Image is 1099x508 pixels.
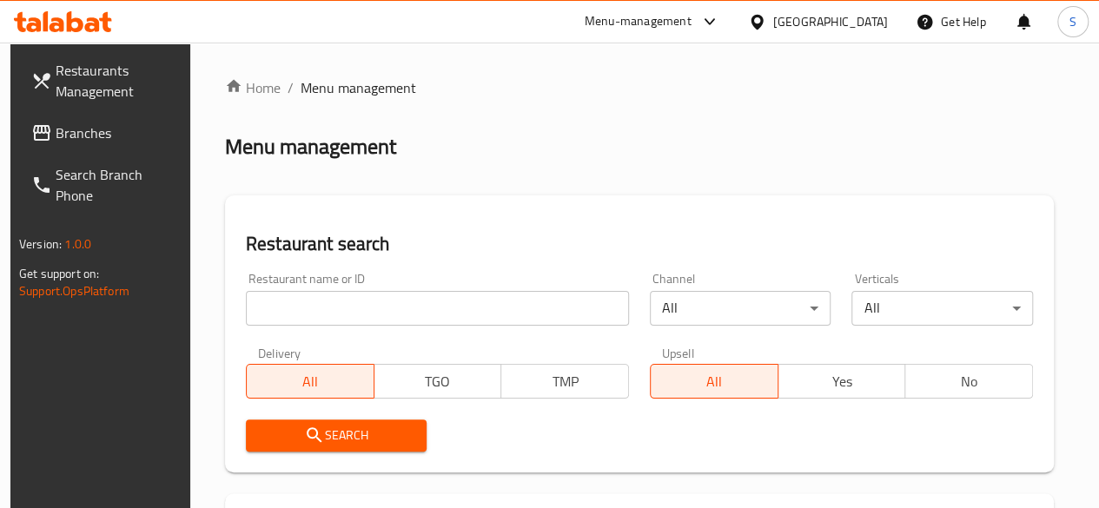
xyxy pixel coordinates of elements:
[17,49,194,112] a: Restaurants Management
[904,364,1033,399] button: No
[662,346,694,359] label: Upsell
[658,369,771,394] span: All
[374,364,502,399] button: TGO
[301,77,416,98] span: Menu management
[246,419,427,452] button: Search
[56,164,180,206] span: Search Branch Phone
[500,364,629,399] button: TMP
[288,77,294,98] li: /
[246,364,374,399] button: All
[246,291,629,326] input: Search for restaurant name or ID..
[508,369,622,394] span: TMP
[225,77,1054,98] nav: breadcrumb
[19,233,62,255] span: Version:
[225,133,396,161] h2: Menu management
[254,369,367,394] span: All
[912,369,1026,394] span: No
[778,364,906,399] button: Yes
[19,262,99,285] span: Get support on:
[851,291,1033,326] div: All
[773,12,888,31] div: [GEOGRAPHIC_DATA]
[585,11,692,32] div: Menu-management
[17,154,194,216] a: Search Branch Phone
[56,60,180,102] span: Restaurants Management
[246,231,1033,257] h2: Restaurant search
[381,369,495,394] span: TGO
[650,364,778,399] button: All
[785,369,899,394] span: Yes
[56,122,180,143] span: Branches
[258,346,301,359] label: Delivery
[650,291,831,326] div: All
[1069,12,1076,31] span: S
[260,425,414,446] span: Search
[64,233,91,255] span: 1.0.0
[17,112,194,154] a: Branches
[225,77,281,98] a: Home
[19,280,129,302] a: Support.OpsPlatform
